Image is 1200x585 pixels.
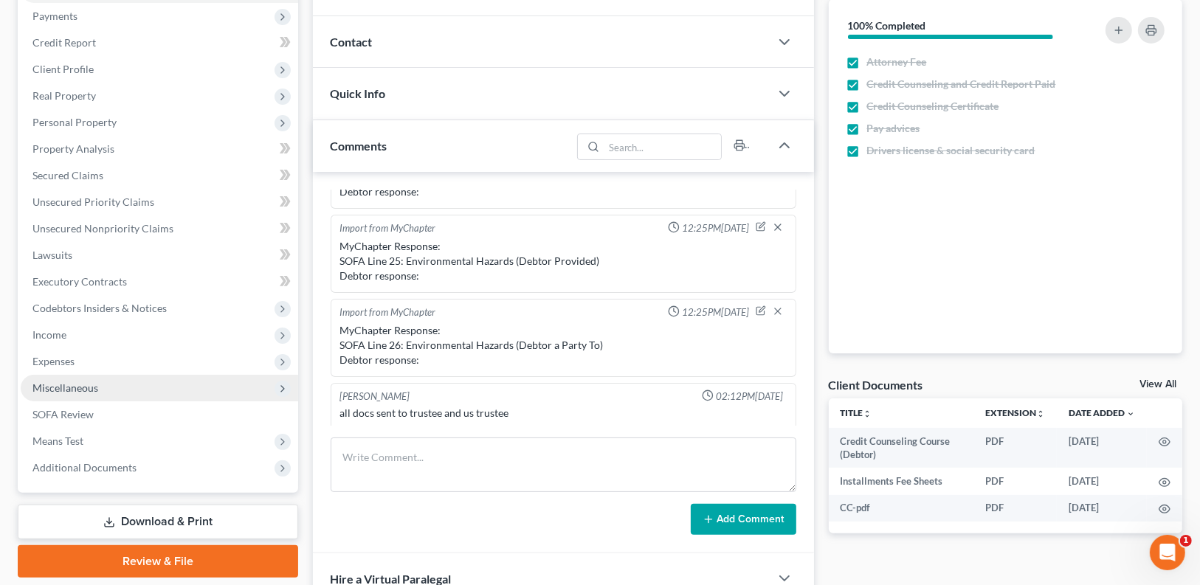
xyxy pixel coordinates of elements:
span: Pay advices [867,121,920,136]
span: 1 [1180,535,1192,547]
div: Import from MyChapter [340,305,436,320]
a: Download & Print [18,505,298,539]
a: Review & File [18,545,298,578]
td: CC-pdf [829,495,973,522]
span: Quick Info [331,86,386,100]
span: Expenses [32,355,75,367]
span: Miscellaneous [32,381,98,394]
span: Contact [331,35,373,49]
span: Comments [331,139,387,153]
strong: 100% Completed [848,19,926,32]
td: Credit Counseling Course (Debtor) [829,428,973,468]
span: Income [32,328,66,341]
div: MyChapter Response: SOFA Line 26: Environmental Hazards (Debtor a Party To) Debtor response: [340,323,787,367]
i: expand_more [1126,409,1135,418]
span: Unsecured Nonpriority Claims [32,222,173,235]
a: Secured Claims [21,162,298,189]
td: [DATE] [1057,468,1147,494]
a: Date Added expand_more [1069,407,1135,418]
div: all docs sent to trustee and us trustee [340,406,787,420]
span: Credit Counseling Certificate [867,99,999,114]
div: Import from MyChapter [340,221,436,236]
a: Credit Report [21,30,298,56]
span: Additional Documents [32,461,137,474]
td: Installments Fee Sheets [829,468,973,494]
a: Lawsuits [21,242,298,269]
td: PDF [973,468,1057,494]
span: Property Analysis [32,142,114,155]
div: MyChapter Response: SOFA Line 25: Environmental Hazards (Debtor Provided) Debtor response: [340,239,787,283]
span: Payments [32,10,77,22]
a: SOFA Review [21,401,298,428]
span: Lawsuits [32,249,72,261]
a: View All [1139,379,1176,390]
span: 12:25PM[DATE] [683,305,750,319]
a: Unsecured Priority Claims [21,189,298,215]
i: unfold_more [863,409,872,418]
span: 12:25PM[DATE] [683,221,750,235]
span: Drivers license & social security card [867,143,1035,158]
span: Real Property [32,89,96,102]
div: [PERSON_NAME] [340,390,410,404]
a: Extensionunfold_more [985,407,1045,418]
span: Unsecured Priority Claims [32,195,154,208]
td: [DATE] [1057,495,1147,522]
span: Credit Report [32,36,96,49]
a: Property Analysis [21,136,298,162]
a: Executory Contracts [21,269,298,295]
span: Client Profile [32,63,94,75]
span: Personal Property [32,116,117,128]
td: [DATE] [1057,428,1147,468]
span: Codebtors Insiders & Notices [32,302,167,314]
button: Add Comment [691,504,796,535]
div: Client Documents [829,377,923,392]
span: 02:12PM[DATE] [717,390,784,404]
iframe: Intercom live chat [1150,535,1185,570]
td: PDF [973,495,1057,522]
td: PDF [973,428,1057,468]
span: Attorney Fee [867,55,927,69]
a: Unsecured Nonpriority Claims [21,215,298,242]
span: Credit Counseling and Credit Report Paid [867,77,1056,91]
span: Means Test [32,435,83,447]
span: Secured Claims [32,169,103,181]
input: Search... [604,134,721,159]
a: Titleunfold_more [841,407,872,418]
i: unfold_more [1036,409,1045,418]
span: SOFA Review [32,408,94,420]
span: Executory Contracts [32,275,127,288]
